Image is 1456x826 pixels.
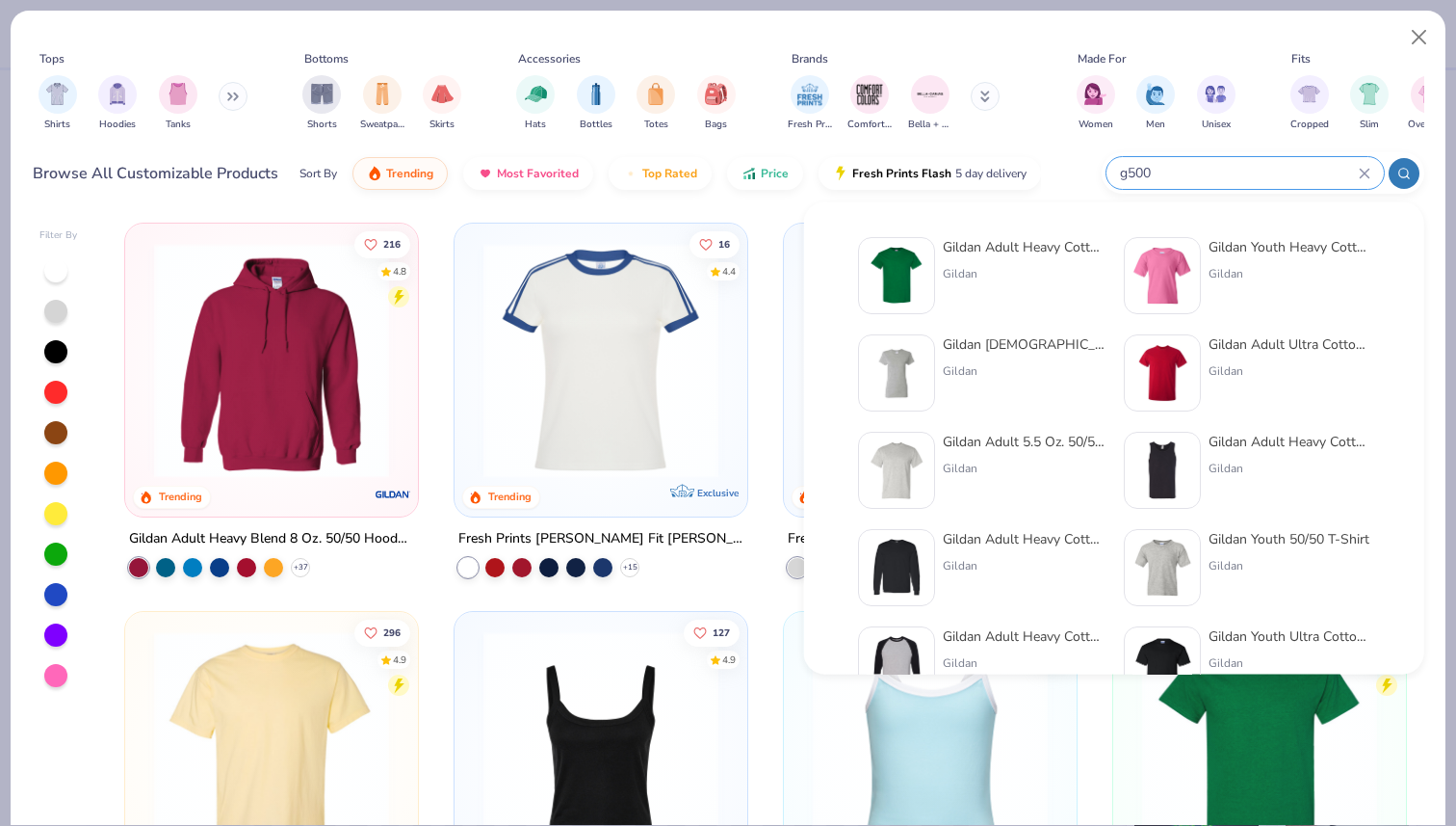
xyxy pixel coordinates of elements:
img: Hoodies Image [107,83,128,105]
img: e5540c4d-e74a-4e58-9a52-192fe86bec9f [474,243,728,478]
div: filter for Tanks [159,75,197,132]
span: Cropped [1290,118,1329,132]
div: filter for Sweatpants [360,75,404,132]
div: Gildan Adult Ultra Cotton 6 Oz. T-Shirt [1209,334,1370,355]
button: filter button [1197,75,1235,132]
button: filter button [788,75,832,132]
button: filter button [908,75,952,132]
img: 91159a56-43a2-494b-b098-e2c28039eaf0 [867,440,926,500]
span: Unisex [1202,118,1231,132]
img: db3463ef-4353-4609-ada1-7539d9cdc7e6 [1132,246,1192,306]
span: Bottles [580,118,612,132]
img: f353747f-df2b-48a7-9668-f657901a5e3e [867,343,926,403]
img: Men Image [1145,83,1166,105]
button: Like [355,619,411,646]
button: filter button [577,75,615,132]
img: Unisex Image [1205,83,1227,105]
div: Fresh Prints [PERSON_NAME] Fit [PERSON_NAME] Shirt with Stripes [458,527,743,551]
button: filter button [39,75,77,132]
div: filter for Fresh Prints [788,75,832,132]
button: filter button [1290,75,1329,132]
div: Gildan [943,557,1105,574]
div: Fits [1291,50,1311,67]
span: 127 [713,627,730,637]
div: Gildan [1209,557,1369,574]
img: db319196-8705-402d-8b46-62aaa07ed94f [867,246,926,306]
button: filter button [697,75,736,132]
span: + 37 [294,562,308,573]
span: Fresh Prints Flash [852,166,951,181]
div: filter for Shorts [302,75,341,132]
img: Slim Image [1359,83,1380,105]
img: 12c717a8-bff4-429b-8526-ab448574c88c [1132,538,1192,598]
img: 77058d13-6681-46a4-a602-40ee85a356b7 [728,243,982,478]
span: Shorts [307,118,337,132]
div: filter for Hoodies [98,75,137,132]
div: 4.8 [394,264,407,279]
img: Comfort Colors Image [855,80,884,109]
img: Fresh Prints Image [795,80,824,109]
div: filter for Bags [697,75,736,132]
div: filter for Unisex [1197,75,1235,132]
span: Totes [644,118,668,132]
div: Gildan [DEMOGRAPHIC_DATA]' Heavy Cotton™ T-Shirt [943,334,1105,355]
div: 4.4 [722,264,736,279]
div: filter for Skirts [423,75,461,132]
img: 6046accf-a268-477f-9bdd-e1b99aae0138 [1132,635,1192,695]
div: Gildan Adult 5.5 Oz. 50/50 T-Shirt [943,432,1105,452]
button: filter button [1350,75,1389,132]
div: filter for Comfort Colors [847,75,892,132]
img: Shirts Image [46,83,68,105]
button: Trending [352,157,448,190]
button: filter button [98,75,137,132]
button: Fresh Prints Flash5 day delivery [819,157,1041,190]
span: Shirts [44,118,70,132]
span: Men [1146,118,1165,132]
div: filter for Hats [516,75,555,132]
div: Bottoms [304,50,349,67]
button: Like [689,230,740,257]
span: Bags [705,118,727,132]
div: filter for Cropped [1290,75,1329,132]
span: Comfort Colors [847,118,892,132]
div: Gildan [943,265,1105,282]
img: TopRated.gif [623,166,638,181]
span: Bella + Canvas [908,118,952,132]
button: filter button [847,75,892,132]
div: Accessories [518,50,581,67]
button: Price [727,157,803,190]
img: 01756b78-01f6-4cc6-8d8a-3c30c1a0c8ac [144,243,399,478]
div: Made For [1078,50,1126,67]
button: filter button [1136,75,1175,132]
div: Brands [792,50,828,67]
img: eeb6cdad-aebe-40d0-9a4b-833d0f822d02 [867,538,926,598]
div: Gildan [943,362,1105,380]
span: Most Favorited [497,166,579,181]
button: Like [355,230,411,257]
span: 16 [718,239,730,249]
span: 5 day delivery [955,163,1027,185]
div: Gildan [943,460,1105,477]
button: filter button [637,75,675,132]
div: filter for Bottles [577,75,615,132]
button: filter button [423,75,461,132]
span: Skirts [429,118,455,132]
div: Gildan Youth Ultra Cotton® T-Shirt [1209,626,1370,647]
span: Price [761,166,789,181]
img: Shorts Image [311,83,333,105]
span: 296 [384,627,402,637]
div: Fresh Prints Denver Mock Neck Heavyweight Sweatshirt [788,527,1073,551]
img: 9278ce09-0d59-4a10-a90b-5020d43c2e95 [867,635,926,695]
img: Hats Image [525,83,547,105]
button: filter button [1408,75,1451,132]
div: filter for Bella + Canvas [908,75,952,132]
img: Skirts Image [431,83,454,105]
img: Oversized Image [1418,83,1441,105]
button: Most Favorited [463,157,593,190]
span: Women [1079,118,1113,132]
div: filter for Slim [1350,75,1389,132]
img: Bags Image [705,83,726,105]
div: Gildan Youth 50/50 T-Shirt [1209,529,1369,549]
span: Sweatpants [360,118,404,132]
div: Gildan [1209,362,1370,380]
